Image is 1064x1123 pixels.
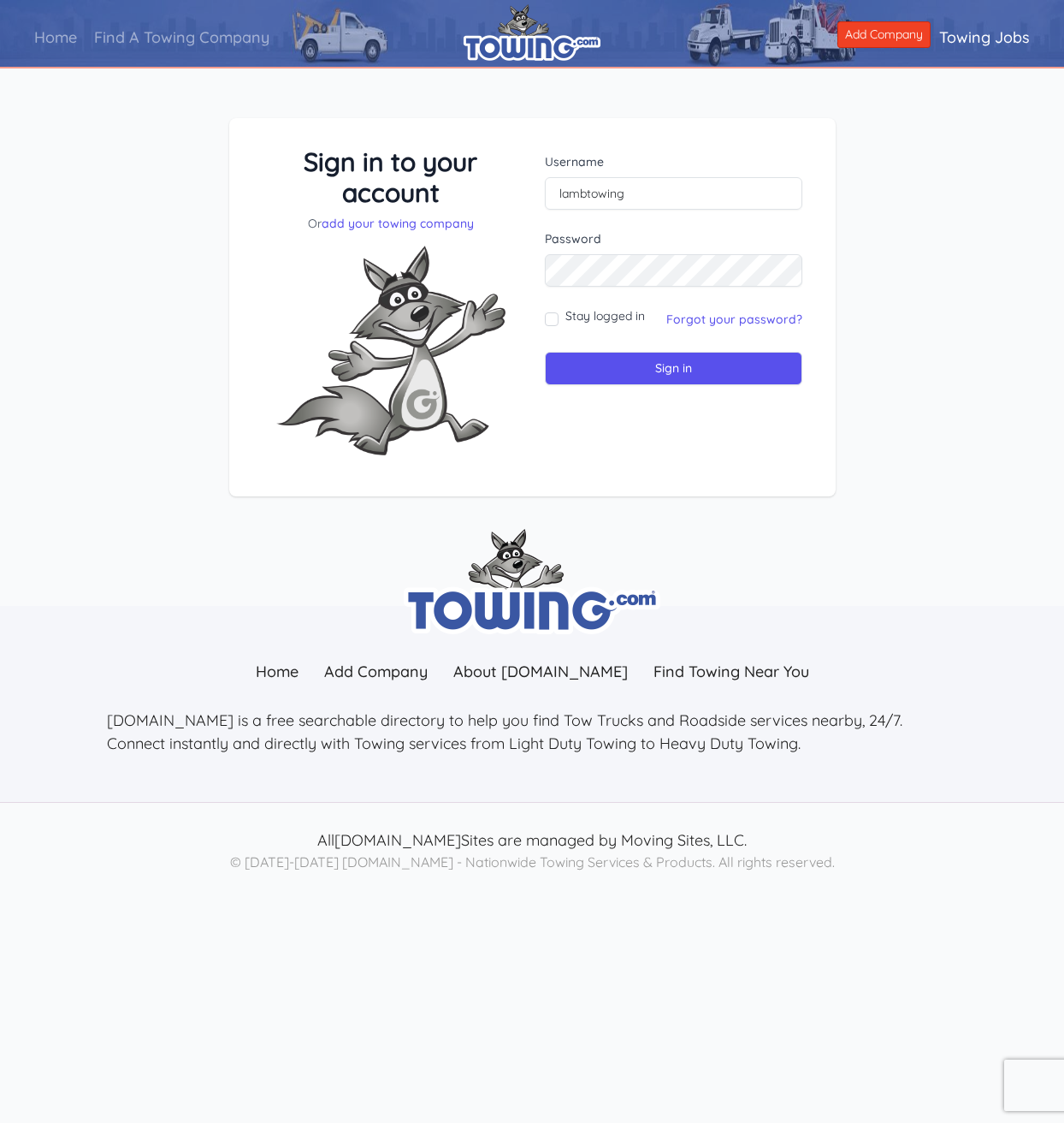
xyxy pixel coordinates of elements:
p: All Sites are managed by Moving Sites, LLC. [107,829,957,852]
a: Find Towing Near You [641,653,822,690]
a: Towing Jobs [931,13,1038,62]
a: add your towing company [322,216,474,231]
img: logo.png [464,4,600,61]
a: Home [243,653,311,690]
a: About [DOMAIN_NAME] [440,653,641,690]
a: Forgot your password? [666,312,802,327]
label: Password [545,230,802,247]
h3: Sign in to your account [263,146,520,208]
a: Home [26,13,86,62]
p: [DOMAIN_NAME] is a free searchable directory to help you find Tow Trucks and Roadside services ne... [107,709,957,755]
input: Sign in [545,352,802,385]
a: Add Company [311,653,440,690]
a: Find A Towing Company [86,13,278,62]
a: [DOMAIN_NAME] [334,830,461,850]
a: Add Company [837,21,931,48]
span: © [DATE]-[DATE] [DOMAIN_NAME] - Nationwide Towing Services & Products. All rights reserved. [230,853,835,870]
img: Fox-Excited.png [263,232,519,469]
label: Username [545,153,802,170]
label: Stay logged in [565,307,645,324]
p: Or [263,215,520,232]
img: towing [404,529,660,634]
